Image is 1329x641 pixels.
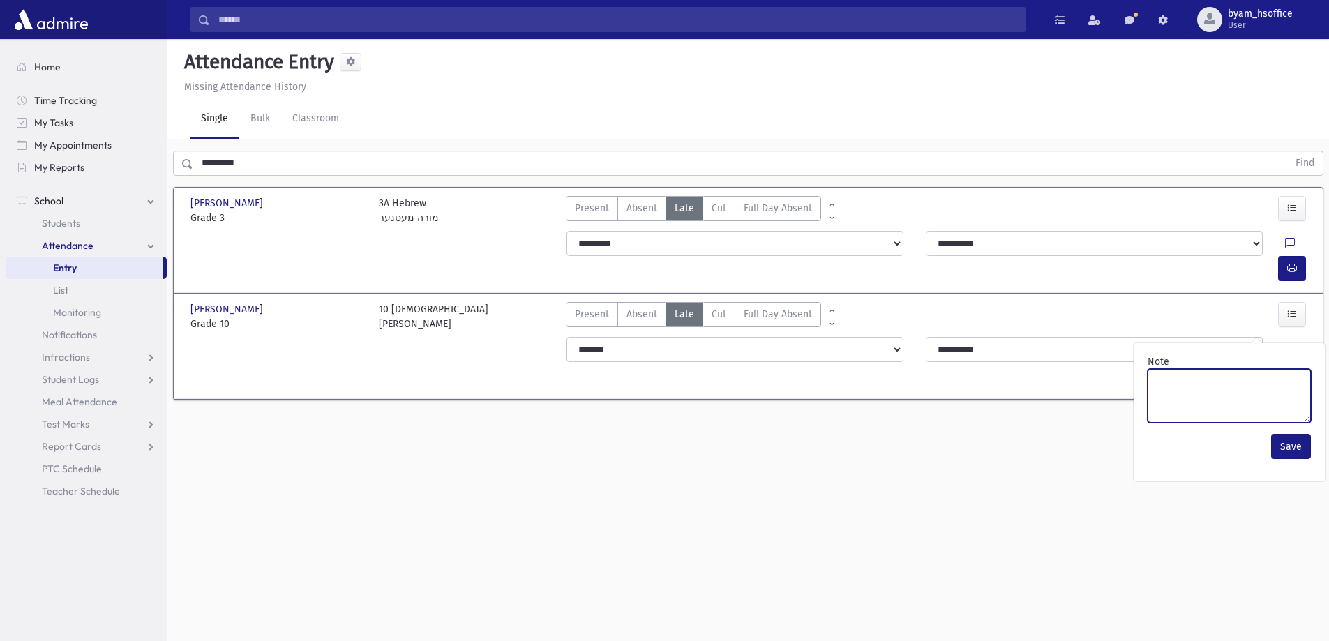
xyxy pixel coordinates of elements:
[6,56,167,78] a: Home
[6,391,167,413] a: Meal Attendance
[34,195,63,207] span: School
[575,307,609,322] span: Present
[184,81,306,93] u: Missing Attendance History
[190,100,239,139] a: Single
[42,351,90,363] span: Infractions
[6,134,167,156] a: My Appointments
[11,6,91,33] img: AdmirePro
[6,234,167,257] a: Attendance
[281,100,350,139] a: Classroom
[42,418,89,430] span: Test Marks
[179,50,334,74] h5: Attendance Entry
[53,284,68,296] span: List
[210,7,1026,32] input: Search
[379,196,439,225] div: 3A Hebrew מורה מעסנער
[744,307,812,322] span: Full Day Absent
[42,329,97,341] span: Notifications
[6,112,167,134] a: My Tasks
[34,161,84,174] span: My Reports
[1228,8,1293,20] span: byam_hsoffice
[34,61,61,73] span: Home
[6,301,167,324] a: Monitoring
[6,458,167,480] a: PTC Schedule
[6,346,167,368] a: Infractions
[190,196,266,211] span: [PERSON_NAME]
[712,201,726,216] span: Cut
[42,485,120,497] span: Teacher Schedule
[6,279,167,301] a: List
[190,211,365,225] span: Grade 3
[42,239,93,252] span: Attendance
[6,480,167,502] a: Teacher Schedule
[379,302,488,331] div: 10 [DEMOGRAPHIC_DATA] [PERSON_NAME]
[179,81,306,93] a: Missing Attendance History
[190,317,365,331] span: Grade 10
[626,307,657,322] span: Absent
[6,190,167,212] a: School
[34,139,112,151] span: My Appointments
[1228,20,1293,31] span: User
[34,94,97,107] span: Time Tracking
[1287,151,1323,175] button: Find
[626,201,657,216] span: Absent
[6,435,167,458] a: Report Cards
[744,201,812,216] span: Full Day Absent
[575,201,609,216] span: Present
[42,373,99,386] span: Student Logs
[6,324,167,346] a: Notifications
[675,307,694,322] span: Late
[1271,434,1311,459] button: Save
[190,302,266,317] span: [PERSON_NAME]
[42,462,102,475] span: PTC Schedule
[53,306,101,319] span: Monitoring
[34,116,73,129] span: My Tasks
[239,100,281,139] a: Bulk
[6,212,167,234] a: Students
[566,196,821,225] div: AttTypes
[6,368,167,391] a: Student Logs
[566,302,821,331] div: AttTypes
[6,413,167,435] a: Test Marks
[6,156,167,179] a: My Reports
[675,201,694,216] span: Late
[53,262,77,274] span: Entry
[42,395,117,408] span: Meal Attendance
[42,217,80,229] span: Students
[712,307,726,322] span: Cut
[1148,354,1169,369] label: Note
[6,89,167,112] a: Time Tracking
[42,440,101,453] span: Report Cards
[6,257,163,279] a: Entry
